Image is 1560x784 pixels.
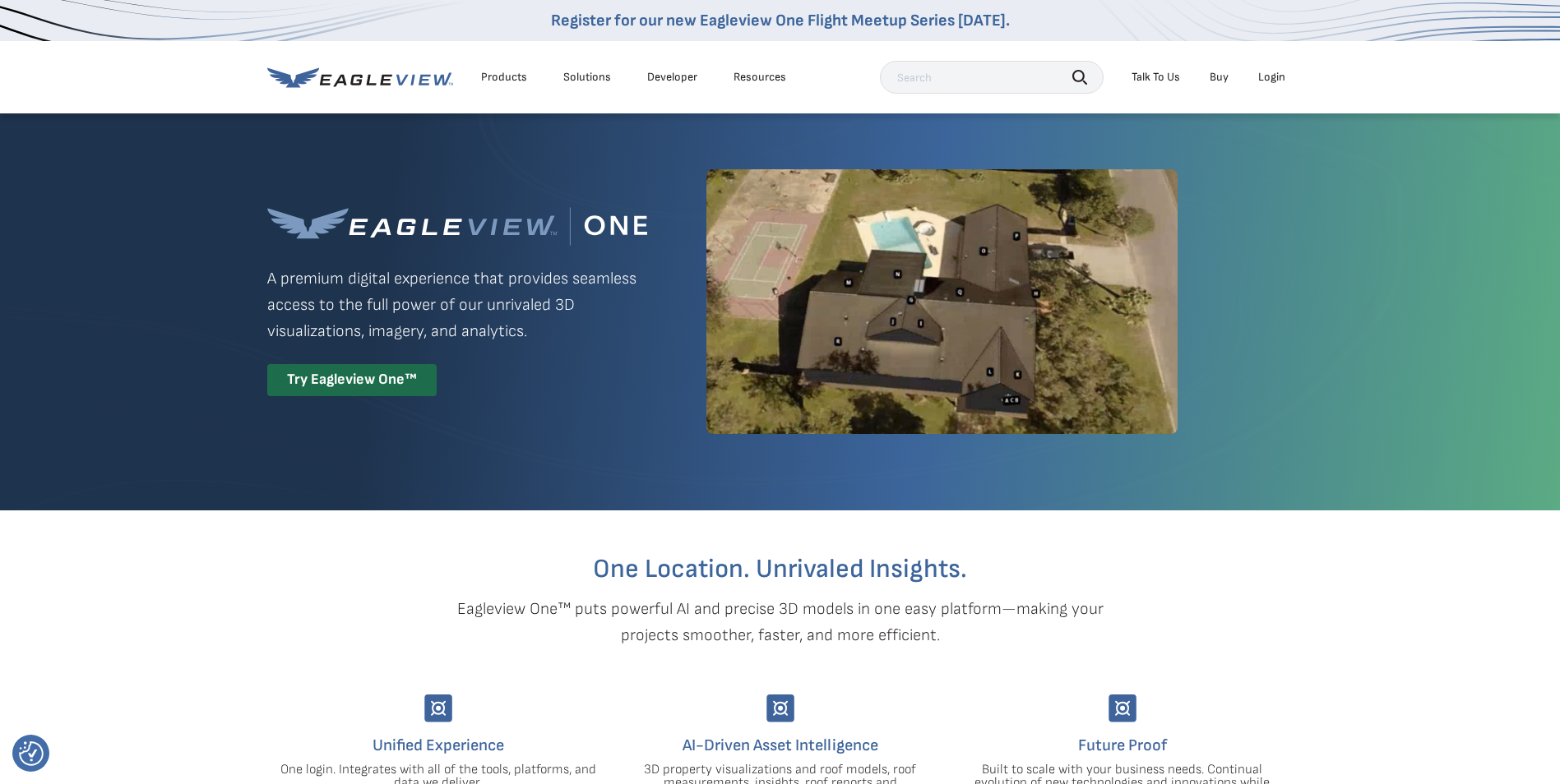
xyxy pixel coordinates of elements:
img: Group-9744.svg [766,694,794,722]
div: Try Eagleview One™ [267,364,437,396]
button: Consent Preferences [19,741,44,766]
a: Register for our new Eagleview One Flight Meetup Series [DATE]. [551,11,1010,30]
img: Group-9744.svg [424,694,452,722]
img: Eagleview One™ [267,207,647,246]
div: Solutions [563,70,611,85]
h4: Future Proof [964,732,1281,759]
p: Eagleview One™ puts powerful AI and precise 3D models in one easy platform—making your projects s... [428,596,1132,648]
a: Buy [1210,70,1229,85]
div: Talk To Us [1132,70,1180,85]
div: Login [1258,70,1285,85]
h4: AI-Driven Asset Intelligence [622,732,939,759]
input: Search [880,61,1104,94]
a: Developer [647,70,697,85]
div: Products [481,70,527,85]
p: A premium digital experience that provides seamless access to the full power of our unrivaled 3D ... [267,265,647,344]
h4: Unified Experience [280,732,597,759]
img: Group-9744.svg [1109,694,1136,722]
h2: One Location. Unrivaled Insights. [280,556,1281,583]
div: Resources [734,70,786,85]
img: Revisit consent button [19,741,44,766]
